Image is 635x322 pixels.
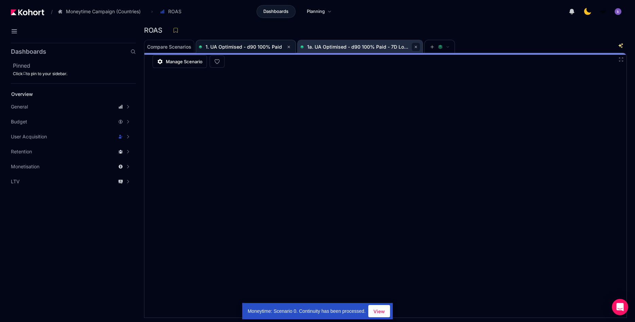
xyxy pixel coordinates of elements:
span: Planning [307,8,325,15]
span: View [373,308,385,315]
span: Compare Scenarios [147,45,191,49]
span: ROAS [168,8,181,15]
div: Click to pin to your sidebar. [13,71,136,77]
span: / [46,8,53,15]
span: Moneytime Campaign (Countries) [66,8,141,15]
span: Manage Scenario [166,58,202,65]
img: logo_MoneyTimeLogo_1_20250619094856634230.png [600,8,606,15]
span: Budget [11,118,27,125]
span: Retention [11,148,32,155]
img: Kohort logo [11,9,44,15]
span: LTV [11,178,20,185]
span: Monetisation [11,163,39,170]
span: 1. UA Optimised - d90 100% Paid [206,44,282,50]
span: Overview [11,91,33,97]
span: › [150,9,154,14]
div: Moneytime: Scenario 0. Continuity has been processed. [242,303,368,319]
button: Fullscreen [618,57,624,62]
a: Manage Scenario [153,55,207,68]
h2: Dashboards [11,49,46,55]
span: User Acquisition [11,133,47,140]
a: Overview [9,89,124,99]
button: View [368,305,390,317]
h3: ROAS [144,27,166,34]
button: Moneytime Campaign (Countries) [54,6,148,17]
a: Planning [300,5,339,18]
h2: Pinned [13,62,136,70]
div: Open Intercom Messenger [612,299,628,315]
a: Dashboards [257,5,296,18]
span: General [11,103,28,110]
button: ROAS [156,6,189,17]
span: Dashboards [263,8,288,15]
span: 1a. UA Optimised - d90 100% Paid - 7D Lookback [307,44,421,50]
